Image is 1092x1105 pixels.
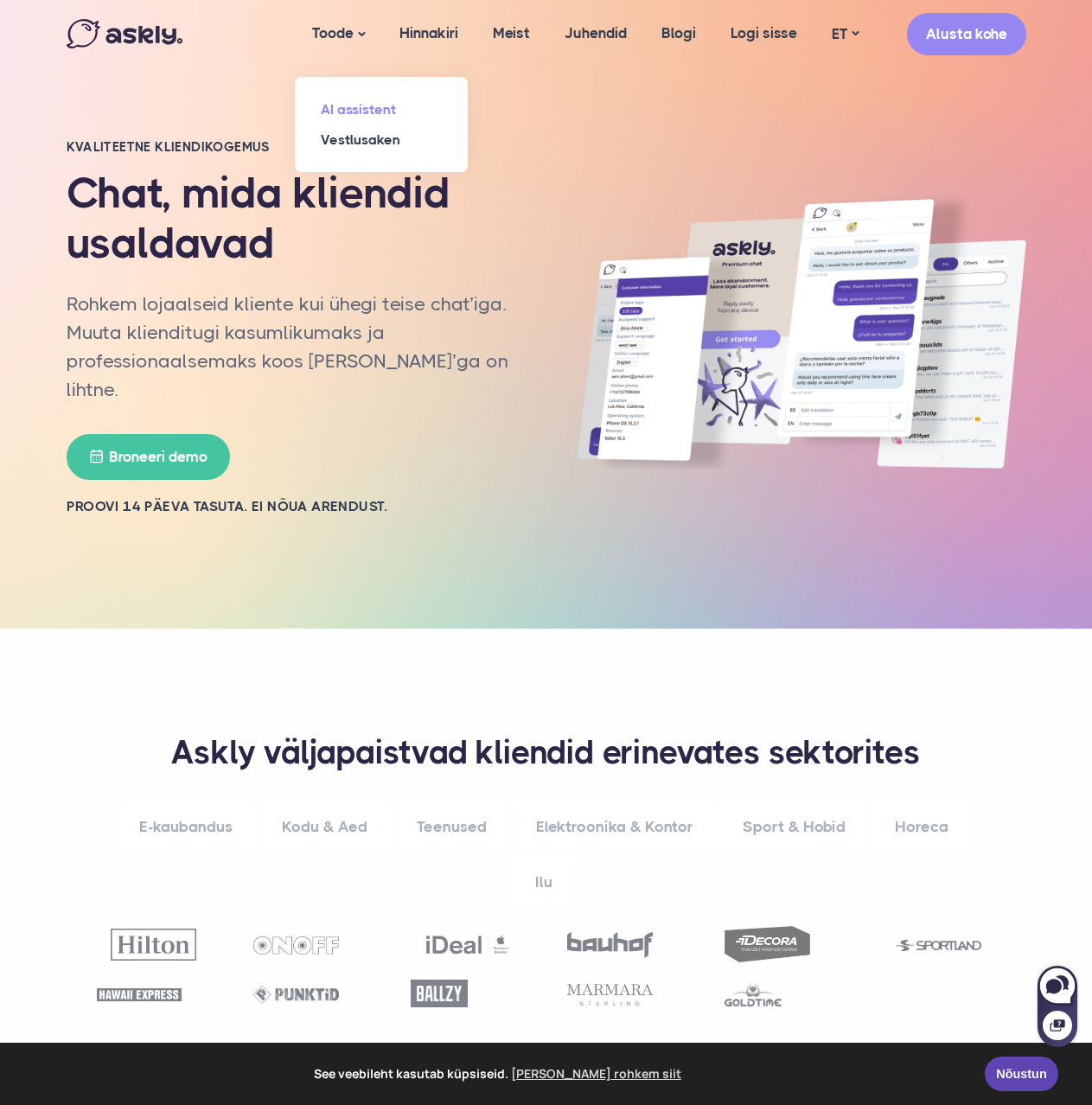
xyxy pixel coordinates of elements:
[896,940,981,951] img: Sportland
[67,169,516,268] h1: Chat, mida kliendid usaldavad
[720,803,868,851] a: Sport & Hobid
[577,194,1026,469] img: Askly vestlusaken
[253,986,339,1004] img: Punktid
[394,803,509,851] a: Teenused
[111,929,196,961] img: Hilton
[295,125,468,155] a: Vestlusaken
[725,983,782,1006] img: Goldtime
[508,1061,684,1087] a: learn more about cookies
[985,1057,1058,1091] a: Nõustun
[295,94,468,125] a: AI assistent
[1036,962,1079,1049] iframe: Askly chat
[67,434,230,480] a: Broneeri demo
[513,859,575,906] a: Ilu
[872,803,971,851] a: Horeca
[67,19,182,48] img: Askly
[67,497,516,516] h2: Proovi 14 päeva tasuta. Ei nõua arendust.
[88,732,1005,774] h3: Askly väljapaistvad kliendid erinevates sektorites
[25,1061,973,1087] span: See veebileht kasutab küpsiseid.
[259,803,390,851] a: Kodu & Aed
[814,22,876,47] a: ET
[411,980,468,1007] img: Ballzy
[67,138,516,156] h2: Kvaliteetne kliendikogemus
[514,803,716,851] a: Elektroonika & Kontor
[117,803,255,851] a: E-kaubandus
[567,984,653,1006] img: Marmara Sterling
[67,290,516,404] p: Rohkem lojaalseid kliente kui ühegi teise chat’iga. Muuta klienditugi kasumlikumaks ja profession...
[253,936,339,955] img: OnOff
[97,988,182,1002] img: Hawaii Express
[425,929,510,961] img: Ideal
[567,932,653,958] img: Bauhof
[907,13,1026,55] a: Alusta kohe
